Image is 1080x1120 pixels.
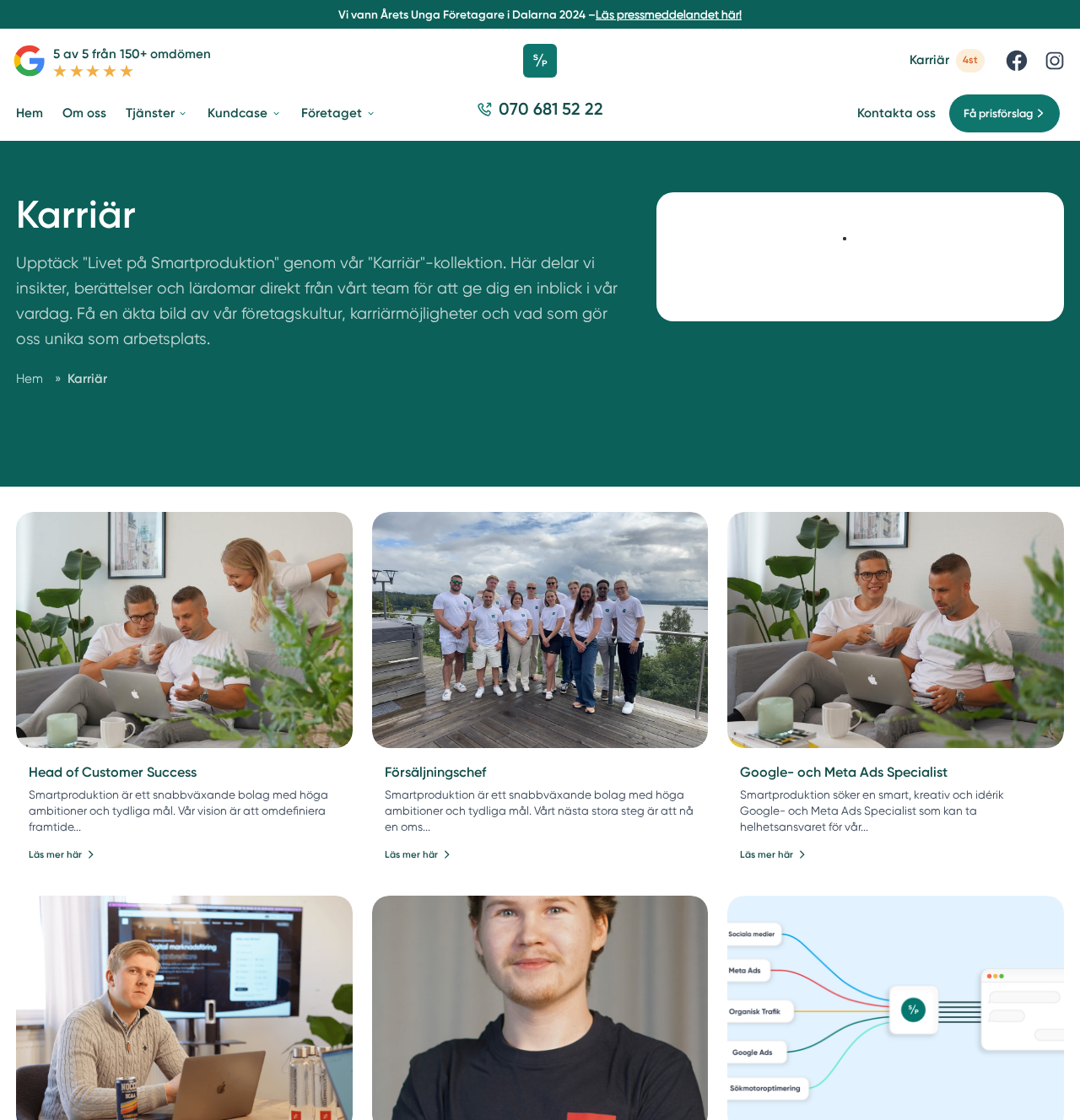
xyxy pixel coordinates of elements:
p: Smartproduktion är ett snabbväxande bolag med höga ambitioner och tydliga mål. Vår vision är att ... [29,787,339,835]
p: 5 av 5 från 150+ omdömen [53,44,211,64]
a: Karriär [67,371,107,386]
p: Vi vann Årets Unga Företagare i Dalarna 2024 – [7,7,1074,23]
p: Smartproduktion är ett snabbväxande bolag med höga ambitioner och tydliga mål. Vårt nästa stora s... [385,787,695,835]
a: Head of Customer Success [29,764,197,780]
a: Hem [13,93,46,135]
a: Tjänster [122,93,192,135]
span: 4st [956,49,985,72]
a: Läs pressmeddelandet här! [596,8,742,21]
a: Kontakta oss [857,105,936,121]
a: Läs mer här [29,847,94,862]
img: Google- och Meta Ads Specialist [727,512,1064,748]
img: Head of Customer Success [16,512,353,748]
h1: Karriär [16,192,618,251]
a: Kundcase [204,93,284,135]
a: Få prisförslag [948,94,1061,133]
a: Om oss [59,93,110,135]
span: Karriär [910,52,949,68]
a: Försäljningschef [385,764,486,780]
a: Google- och Meta Ads Specialist [740,764,948,780]
p: Upptäck "Livet på Smartproduktion" genom vår "Karriär"-kollektion. Här delar vi insikter, berätte... [16,250,618,359]
span: » [55,369,61,389]
nav: Breadcrumb [16,369,618,389]
a: Karriär 4st [910,49,985,72]
img: Försäljningschef [372,512,709,748]
a: Läs mer här [385,847,451,862]
a: 070 681 52 22 [471,98,610,130]
span: Få prisförslag [964,105,1033,122]
p: Smartproduktion söker en smart, kreativ och idérik Google- och Meta Ads Specialist som kan ta hel... [740,787,1050,835]
a: Läs mer här [740,847,806,862]
span: 070 681 52 22 [499,98,603,121]
a: Hem [16,371,43,386]
a: Företaget [298,93,379,135]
